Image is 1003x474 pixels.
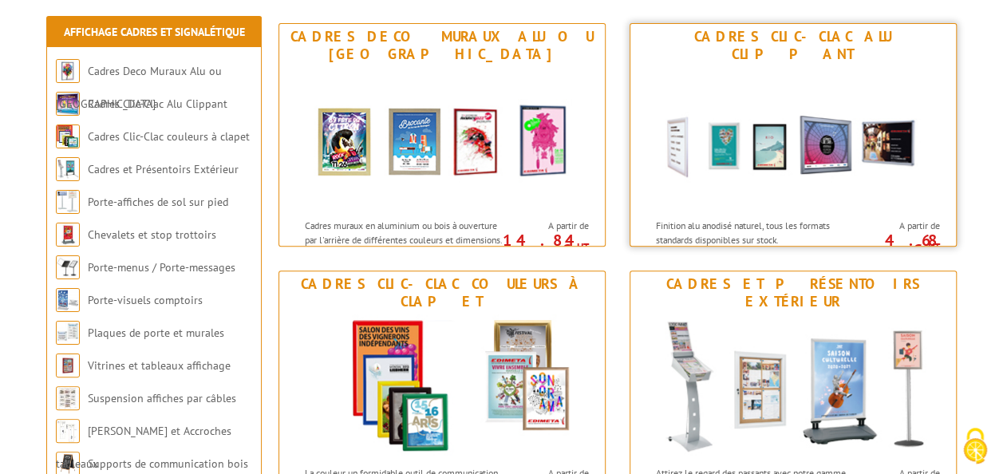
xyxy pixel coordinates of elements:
a: Cadres Clic-Clac Alu Clippant [88,97,227,111]
a: Chevalets et stop trottoirs [88,227,216,242]
sup: HT [927,240,939,254]
a: Vitrines et tableaux affichage [88,358,231,373]
p: 4.68 € [850,235,939,255]
a: Supports de communication bois [88,456,248,471]
img: Cadres Deco Muraux Alu ou Bois [56,59,80,83]
span: A partir de [858,219,939,232]
a: Suspension affiches par câbles [88,391,236,405]
a: [PERSON_NAME] et Accroches tableaux [56,424,231,471]
img: Vitrines et tableaux affichage [56,354,80,377]
a: Cadres et Présentoirs Extérieur [88,162,239,176]
p: 14.84 € [499,235,588,255]
div: Cadres Deco Muraux Alu ou [GEOGRAPHIC_DATA] [283,28,601,63]
img: Cadres Deco Muraux Alu ou Bois [294,67,590,211]
p: Finition alu anodisé naturel, tous les formats standards disponibles sur stock. [656,219,854,246]
div: Cadres et Présentoirs Extérieur [634,275,952,310]
a: Cadres Clic-Clac couleurs à clapet [88,129,250,144]
img: Cadres Clic-Clac couleurs à clapet [56,124,80,148]
button: Cookies (fenêtre modale) [947,420,1003,474]
div: Cadres Clic-Clac couleurs à clapet [283,275,601,310]
a: Porte-affiches de sol sur pied [88,195,228,209]
a: Cadres Deco Muraux Alu ou [GEOGRAPHIC_DATA] Cadres Deco Muraux Alu ou Bois Cadres muraux en alumi... [278,23,606,247]
p: Cadres muraux en aluminium ou bois à ouverture par l'arrière de différentes couleurs et dimension... [305,219,503,274]
img: Suspension affiches par câbles [56,386,80,410]
span: A partir de [507,219,588,232]
img: Porte-visuels comptoirs [56,288,80,312]
img: Cadres et Présentoirs Extérieur [56,157,80,181]
a: Porte-visuels comptoirs [88,293,203,307]
img: Cadres et Présentoirs Extérieur [646,314,941,458]
a: Cadres Deco Muraux Alu ou [GEOGRAPHIC_DATA] [56,64,222,111]
a: Porte-menus / Porte-messages [88,260,235,275]
img: Cimaises et Accroches tableaux [56,419,80,443]
img: Plaques de porte et murales [56,321,80,345]
img: Porte-affiches de sol sur pied [56,190,80,214]
img: Cadres Clic-Clac couleurs à clapet [294,314,590,458]
a: Cadres Clic-Clac Alu Clippant Cadres Clic-Clac Alu Clippant Finition alu anodisé naturel, tous le... [630,23,957,247]
div: Cadres Clic-Clac Alu Clippant [634,28,952,63]
a: Affichage Cadres et Signalétique [64,25,245,39]
sup: HT [576,240,588,254]
img: Cookies (fenêtre modale) [955,426,995,466]
img: Chevalets et stop trottoirs [56,223,80,247]
img: Cadres Clic-Clac Alu Clippant [646,67,941,211]
a: Plaques de porte et murales [88,326,224,340]
img: Porte-menus / Porte-messages [56,255,80,279]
